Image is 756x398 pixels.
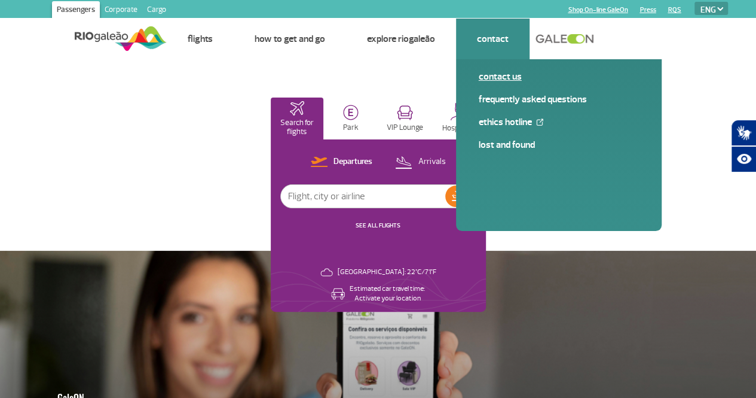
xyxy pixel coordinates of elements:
[479,116,639,129] a: Ethics Hotline
[479,93,639,106] a: Frequently Asked Questions
[333,156,372,168] p: Departures
[731,146,756,172] button: Abrir recursos assistivos.
[731,120,756,172] div: Plugin de acessibilidade da Hand Talk.
[387,123,423,132] p: VIP Lounge
[338,268,436,277] p: [GEOGRAPHIC_DATA]: 22°C/71°F
[477,33,509,45] a: Contact
[188,33,213,45] a: Flights
[367,33,435,45] a: Explore RIOgaleão
[343,105,359,120] img: carParkingHome.svg
[433,98,486,139] button: Hospitality
[479,138,639,151] a: Lost and Found
[277,119,318,136] p: Search for flights
[639,6,656,14] a: Press
[290,101,304,116] img: airplaneHomeActive.svg
[668,6,681,14] a: RQS
[479,70,639,83] a: Contact us
[731,120,756,146] button: Abrir tradutor de língua de sinais.
[450,102,469,121] img: hospitality.svg
[255,33,325,45] a: How to get and go
[391,154,449,170] button: Arrivals
[442,124,476,133] p: Hospitality
[536,119,543,126] img: External Link Icon
[281,185,445,208] input: Flight, city or airline
[350,284,425,303] p: Estimated car travel time: Activate your location
[356,221,400,229] a: SEE ALL FLIGHTS
[142,1,171,20] a: Cargo
[271,98,324,139] button: Search for flights
[352,221,404,230] button: SEE ALL FLIGHTS
[307,154,376,170] button: Departures
[379,98,432,139] button: VIP Lounge
[343,123,359,132] p: Park
[568,6,628,14] a: Shop On-line GaleOn
[397,105,413,120] img: vipRoom.svg
[325,98,378,139] button: Park
[418,156,445,168] p: Arrivals
[52,1,100,20] a: Passengers
[100,1,142,20] a: Corporate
